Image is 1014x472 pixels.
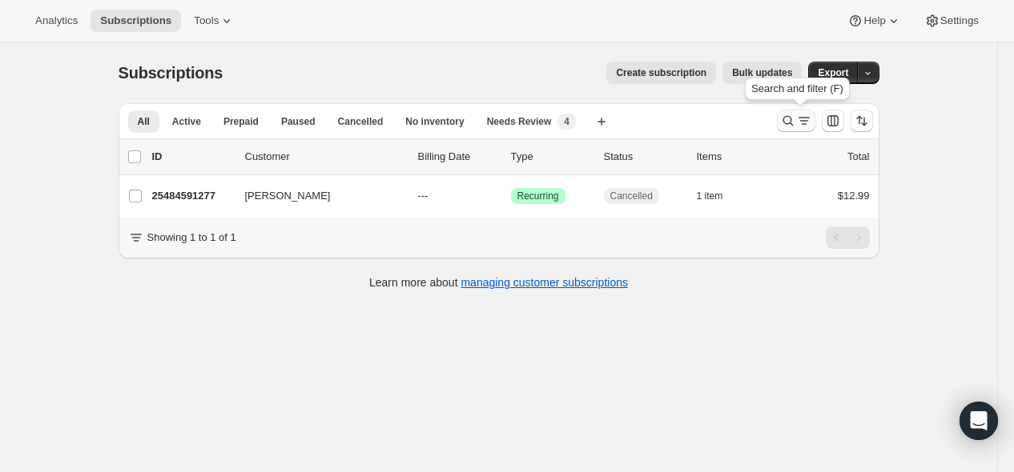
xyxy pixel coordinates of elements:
span: Analytics [35,14,78,27]
span: Subscriptions [119,64,223,82]
span: Bulk updates [732,66,792,79]
div: Items [697,149,777,165]
div: Type [511,149,591,165]
button: Customize table column order and visibility [822,110,844,132]
span: All [138,115,150,128]
a: managing customer subscriptions [461,276,628,289]
span: [PERSON_NAME] [245,188,331,204]
span: Paused [281,115,316,128]
button: Export [808,62,858,84]
p: 25484591277 [152,188,232,204]
span: --- [418,190,429,202]
div: Open Intercom Messenger [960,402,998,440]
button: Help [838,10,911,32]
button: Subscriptions [91,10,181,32]
button: [PERSON_NAME] [235,183,396,209]
span: Settings [940,14,979,27]
p: Learn more about [369,274,628,290]
span: Needs Review [487,115,552,128]
p: Showing 1 to 1 of 1 [147,230,236,246]
span: Cancelled [338,115,384,128]
button: Create subscription [606,62,716,84]
span: Prepaid [223,115,259,128]
button: Create new view [589,110,614,133]
span: Subscriptions [100,14,171,27]
span: Recurring [517,190,559,202]
button: Sort the results [851,110,873,132]
p: Total [847,149,869,165]
span: Active [172,115,201,128]
p: ID [152,149,232,165]
span: Help [863,14,885,27]
span: $12.99 [838,190,870,202]
span: 4 [564,115,569,128]
button: Search and filter results [777,110,815,132]
button: 1 item [697,185,741,207]
span: Cancelled [610,190,653,202]
p: Customer [245,149,405,165]
span: Create subscription [616,66,706,79]
span: 1 item [697,190,723,202]
button: Tools [184,10,244,32]
button: Analytics [26,10,87,32]
span: Export [818,66,848,79]
span: No inventory [405,115,464,128]
button: Bulk updates [722,62,802,84]
div: IDCustomerBilling DateTypeStatusItemsTotal [152,149,870,165]
div: 25484591277[PERSON_NAME]---SuccessRecurringCancelled1 item$12.99 [152,185,870,207]
p: Status [604,149,684,165]
span: Tools [194,14,219,27]
nav: Pagination [826,226,870,249]
p: Billing Date [418,149,498,165]
button: Settings [915,10,988,32]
